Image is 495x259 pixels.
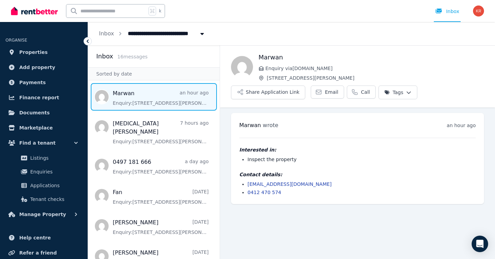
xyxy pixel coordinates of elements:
a: Tenant checks [8,192,79,206]
a: Applications [8,179,79,192]
span: Tags [384,89,403,96]
li: Inspect the property [247,156,476,163]
a: Add property [5,60,82,74]
span: Add property [19,63,55,71]
h2: Inbox [96,52,113,61]
a: Call [347,86,376,99]
span: 16 message s [117,54,147,59]
button: Manage Property [5,207,82,221]
span: Help centre [19,234,51,242]
time: an hour ago [447,123,476,128]
span: Email [325,89,338,95]
div: Sorted by date [88,67,220,80]
h4: Contact details: [239,171,476,178]
a: Email [311,86,344,99]
span: Finance report [19,93,59,102]
button: Share Application Link [231,86,305,99]
a: [MEDICAL_DATA][PERSON_NAME]7 hours agoEnquiry:[STREET_ADDRESS][PERSON_NAME]. [113,120,209,145]
span: ORGANISE [5,38,27,43]
div: Inbox [435,8,459,15]
a: Finance report [5,91,82,104]
img: Marwan [231,56,253,78]
span: wrote [263,122,278,128]
img: RentBetter [11,6,58,16]
span: Listings [30,154,77,162]
a: 0412 470 574 [247,190,281,195]
span: k [159,8,161,14]
span: Find a tenant [19,139,56,147]
span: Applications [30,181,77,190]
a: Enquiries [8,165,79,179]
span: [STREET_ADDRESS][PERSON_NAME] [267,75,484,81]
span: Documents [19,109,50,117]
a: Fan[DATE]Enquiry:[STREET_ADDRESS][PERSON_NAME]. [113,188,209,205]
a: Marketplace [5,121,82,135]
a: Marwanan hour agoEnquiry:[STREET_ADDRESS][PERSON_NAME]. [113,89,209,106]
a: [PERSON_NAME][DATE]Enquiry:[STREET_ADDRESS][PERSON_NAME]. [113,218,209,236]
span: Payments [19,78,46,87]
button: Tags [378,86,417,99]
span: Marketplace [19,124,53,132]
span: Enquiry via [DOMAIN_NAME] [265,65,484,72]
a: [EMAIL_ADDRESS][DOMAIN_NAME] [247,181,332,187]
span: Enquiries [30,168,77,176]
span: Tenant checks [30,195,77,203]
nav: Breadcrumb [88,22,217,45]
h1: Marwan [258,53,484,62]
a: Documents [5,106,82,120]
img: Karina Reyes [473,5,484,16]
button: Find a tenant [5,136,82,150]
span: Refer a friend [19,249,57,257]
div: Open Intercom Messenger [472,236,488,252]
span: Manage Property [19,210,66,218]
a: Listings [8,151,79,165]
a: 0497 181 666a day agoEnquiry:[STREET_ADDRESS][PERSON_NAME]. [113,158,209,175]
a: Properties [5,45,82,59]
a: Inbox [99,30,114,37]
a: Payments [5,76,82,89]
span: Marwan [239,122,261,128]
a: Help centre [5,231,82,245]
h4: Interested in: [239,146,476,153]
span: Properties [19,48,48,56]
span: Call [361,89,370,95]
